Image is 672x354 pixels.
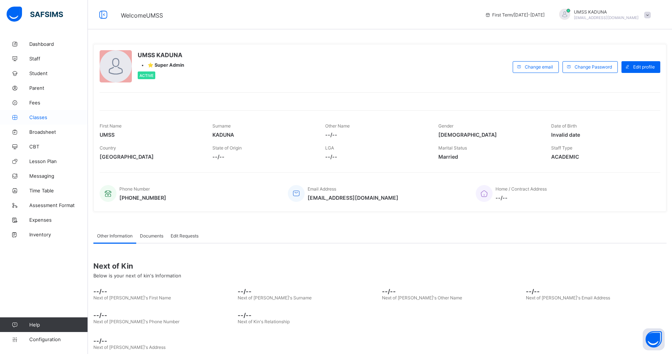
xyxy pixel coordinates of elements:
span: Staff Type [551,145,572,151]
span: [DEMOGRAPHIC_DATA] [438,132,540,138]
span: Messaging [29,173,88,179]
span: UMSS [100,132,201,138]
span: Edit Requests [171,233,198,239]
span: KADUNA [212,132,314,138]
span: --/-- [93,288,234,295]
span: Lesson Plan [29,158,88,164]
span: Marital Status [438,145,467,151]
span: Email Address [308,186,336,192]
span: Next of [PERSON_NAME]'s Phone Number [93,319,179,324]
span: Fees [29,100,88,106]
span: --/-- [495,195,547,201]
span: Gender [438,123,453,129]
span: Invalid date [551,132,653,138]
span: Broadsheet [29,129,88,135]
span: Next of [PERSON_NAME]'s Other Name [382,295,462,300]
span: Assessment Format [29,202,88,208]
span: [PHONE_NUMBER] [119,195,166,201]
img: safsims [7,7,63,22]
span: Next of [PERSON_NAME]'s First Name [93,295,171,300]
span: session/term information [485,12,545,18]
span: Country [100,145,116,151]
span: Configuration [29,336,88,342]
span: Next of Kin [93,262,667,270]
span: Change email [525,64,553,70]
span: Home / Contract Address [495,186,547,192]
div: • [138,62,184,68]
span: Student [29,70,88,76]
span: Next of Kin's Relationship [238,319,290,324]
span: Below is your next of kin's Information [93,273,181,279]
span: Other Information [97,233,133,239]
span: Change Password [575,64,612,70]
span: --/-- [238,311,378,319]
span: Documents [140,233,163,239]
span: --/-- [325,132,427,138]
span: Married [438,154,540,160]
span: LGA [325,145,334,151]
span: Staff [29,56,88,62]
span: Time Table [29,188,88,193]
span: --/-- [212,154,314,160]
span: ACADEMIC [551,154,653,160]
span: Inventory [29,232,88,237]
span: Classes [29,114,88,120]
button: Open asap [643,328,665,350]
span: State of Origin [212,145,242,151]
span: Phone Number [119,186,150,192]
span: ⭐ Super Admin [148,62,184,68]
span: UMSS KADUNA [138,51,184,59]
span: [EMAIL_ADDRESS][DOMAIN_NAME] [574,15,639,20]
span: --/-- [382,288,523,295]
span: Help [29,322,88,328]
span: Edit profile [633,64,655,70]
span: Other Name [325,123,350,129]
span: Active [140,73,153,78]
span: Next of [PERSON_NAME]'s Surname [238,295,312,300]
span: Welcome UMSS [121,12,163,19]
span: --/-- [325,154,427,160]
span: [EMAIL_ADDRESS][DOMAIN_NAME] [308,195,398,201]
span: --/-- [526,288,667,295]
span: --/-- [93,311,234,319]
span: CBT [29,144,88,150]
span: First Name [100,123,122,129]
span: Parent [29,85,88,91]
span: UMSS KADUNA [574,9,639,15]
span: [GEOGRAPHIC_DATA] [100,154,201,160]
span: --/-- [93,337,667,344]
span: Dashboard [29,41,88,47]
span: Surname [212,123,231,129]
span: Next of [PERSON_NAME]'s Address [93,344,166,350]
span: Expenses [29,217,88,223]
span: Next of [PERSON_NAME]'s Email Address [526,295,610,300]
span: --/-- [238,288,378,295]
span: Date of Birth [551,123,577,129]
div: UMSSKADUNA [552,9,654,21]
